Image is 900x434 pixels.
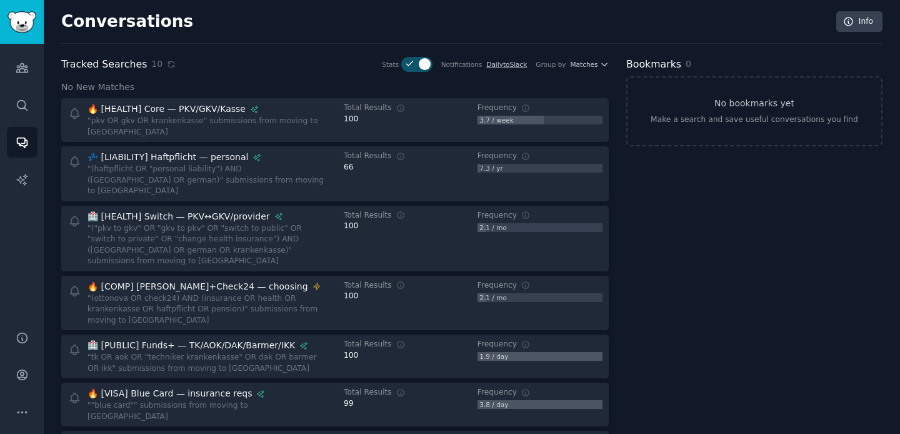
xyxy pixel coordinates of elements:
[477,387,517,398] span: Frequency
[344,398,469,410] div: 99
[61,12,193,32] h2: Conversations
[87,293,326,326] div: "(ottonova OR check24) AND (insurance OR health OR krankenkasse OR haftpflicht OR pension)" submi...
[344,221,469,232] div: 100
[87,223,326,267] div: "("pkv to gkv" OR "gkv to pkv" OR "switch to public" OR "switch to private" OR "change health ins...
[344,103,392,114] span: Total Results
[87,387,252,400] div: 🔥 [VISA] Blue Card — insurance reqs
[87,210,270,223] div: 🏥 [HEALTH] Switch — PKV↔GKV/provider
[477,223,509,232] div: 2.1 / mo
[477,352,511,361] div: 1.9 / day
[486,61,527,68] a: DailytoSlack
[344,210,392,221] span: Total Results
[87,352,326,374] div: "tk OR aok OR "techniker krankenkasse" OR dak OR barmer OR ikk" submissions from moving to [GEOGR...
[571,60,609,69] button: Matches
[87,151,248,164] div: 💤 [LIABILITY] Haftpflicht — personal
[344,350,469,361] div: 100
[151,58,162,71] span: 10
[344,114,469,125] div: 100
[344,339,392,350] span: Total Results
[626,57,681,73] h2: Bookmarks
[477,151,517,162] span: Frequency
[61,146,609,201] a: 💤 [LIABILITY] Haftpflicht — personal"(haftpflicht OR "personal liability") AND ([GEOGRAPHIC_DATA]...
[61,276,609,331] a: 🔥 [COMP] [PERSON_NAME]+Check24 — choosing"(ottonova OR check24) AND (insurance OR health OR krank...
[61,98,609,142] a: 🔥 [HEALTH] Core — PKV/GKV/Kasse"pkv OR gkv OR krankenkasse" submissions from moving to [GEOGRAPHI...
[7,11,36,33] img: GummySearch logo
[344,151,392,162] span: Total Results
[87,116,326,138] div: "pkv OR gkv OR krankenkasse" submissions from moving to [GEOGRAPHIC_DATA]
[714,97,794,110] h3: No bookmarks yet
[87,339,295,352] div: 🏥 [PUBLIC] Funds+ — TK/AOK/DAK/Barmer/IKK
[477,116,516,124] div: 3.7 / week
[61,206,609,271] a: 🏥 [HEALTH] Switch — PKV↔GKV/provider"("pkv to gkv" OR "gkv to pkv" OR "switch to public" OR "swit...
[626,76,882,146] a: No bookmarks yetMake a search and save useful conversations you find
[836,11,882,33] a: Info
[344,162,469,173] div: 66
[344,387,392,398] span: Total Results
[441,60,482,69] div: Notifications
[344,280,392,291] span: Total Results
[61,383,609,426] a: 🔥 [VISA] Blue Card — insurance reqs""blue card"" submissions from moving to [GEOGRAPHIC_DATA]Tota...
[477,164,505,173] div: 7.3 / yr
[87,400,326,422] div: ""blue card"" submissions from moving to [GEOGRAPHIC_DATA]
[686,59,691,69] span: 0
[344,291,469,302] div: 100
[61,81,134,94] span: No New Matches
[477,400,511,409] div: 3.8 / day
[477,339,517,350] span: Frequency
[477,280,517,291] span: Frequency
[477,210,517,221] span: Frequency
[571,60,598,69] span: Matches
[382,60,399,69] div: Stats
[651,114,858,126] div: Make a search and save useful conversations you find
[87,164,326,197] div: "(haftpflicht OR "personal liability") AND ([GEOGRAPHIC_DATA] OR german)" submissions from moving...
[61,335,609,378] a: 🏥 [PUBLIC] Funds+ — TK/AOK/DAK/Barmer/IKK"tk OR aok OR "techniker krankenkasse" OR dak OR barmer ...
[536,60,566,69] div: Group by
[87,280,308,293] div: 🔥 [COMP] [PERSON_NAME]+Check24 — choosing
[477,103,517,114] span: Frequency
[61,57,147,73] h2: Tracked Searches
[477,293,509,302] div: 2.1 / mo
[87,103,246,116] div: 🔥 [HEALTH] Core — PKV/GKV/Kasse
